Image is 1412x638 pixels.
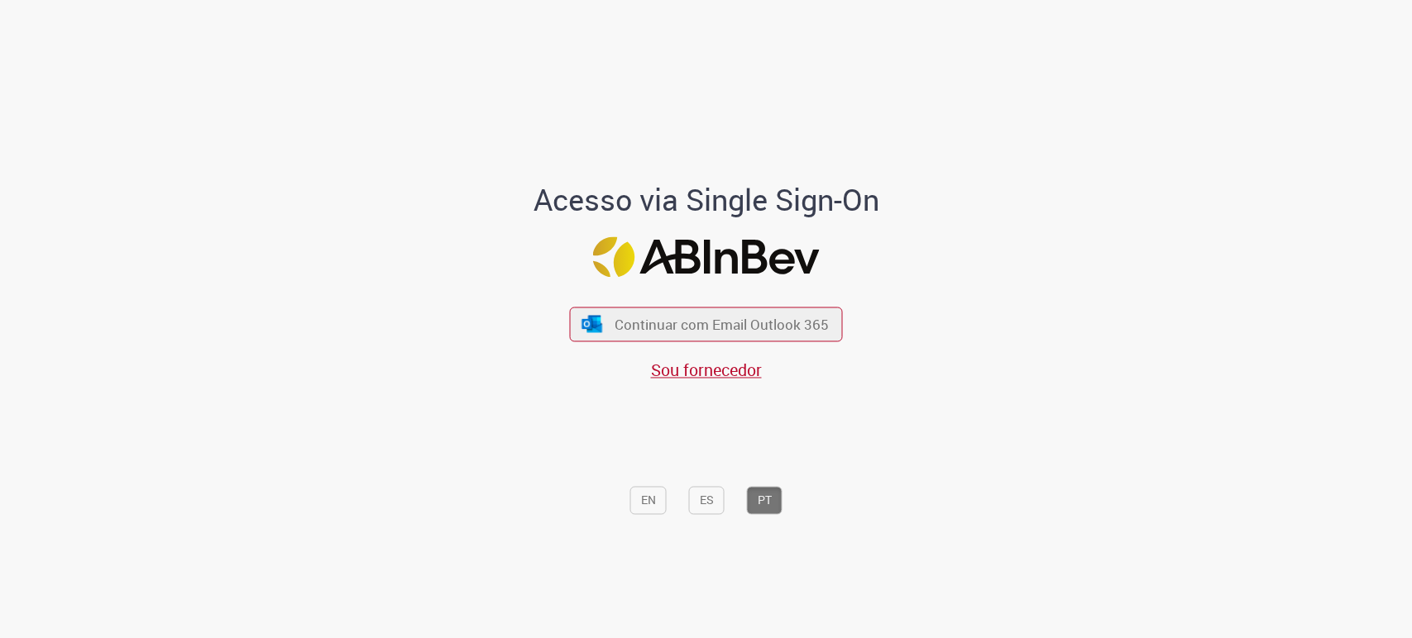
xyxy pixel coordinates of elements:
button: ícone Azure/Microsoft 360 Continuar com Email Outlook 365 [570,307,843,341]
button: ES [689,487,725,515]
button: EN [630,487,667,515]
img: Logo ABInBev [593,236,820,277]
h1: Acesso via Single Sign-On [476,184,936,217]
span: Continuar com Email Outlook 365 [615,315,829,334]
button: PT [747,487,783,515]
a: Sou fornecedor [651,359,762,381]
img: ícone Azure/Microsoft 360 [580,315,603,332]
